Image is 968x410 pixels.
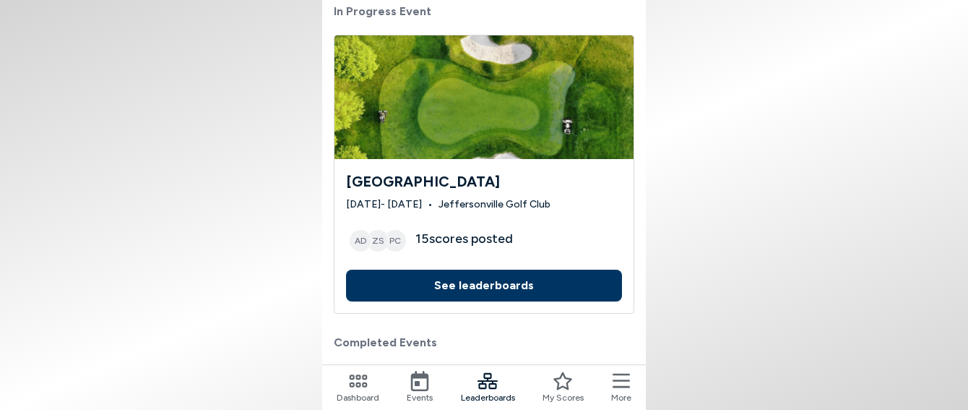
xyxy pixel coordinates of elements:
a: Dashboard [337,371,379,404]
button: More [611,371,631,404]
a: Leaderboards [461,371,515,404]
span: Leaderboards [461,391,515,404]
h2: Completed Events [334,334,634,351]
a: Jeffersonville[GEOGRAPHIC_DATA][DATE]- [DATE]•Jeffersonville Golf ClubADZSPC15scores posted See l... [334,35,634,314]
span: 15 scores posted [415,229,513,252]
img: Jeffersonville [334,35,634,159]
a: Events [407,371,433,404]
span: More [611,391,631,404]
span: Events [407,391,433,404]
h3: [GEOGRAPHIC_DATA] [346,171,622,192]
span: Dashboard [337,391,379,404]
span: My Scores [543,391,584,404]
h2: In Progress Event [334,3,634,20]
span: Jeffersonville Golf Club [438,197,550,212]
div: ZS [366,229,389,252]
span: [DATE] - [DATE] [346,197,422,212]
a: My Scores [543,371,584,404]
span: • [428,197,433,212]
div: PC [384,229,407,252]
div: AD [349,229,372,252]
button: See leaderboards [346,270,622,302]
